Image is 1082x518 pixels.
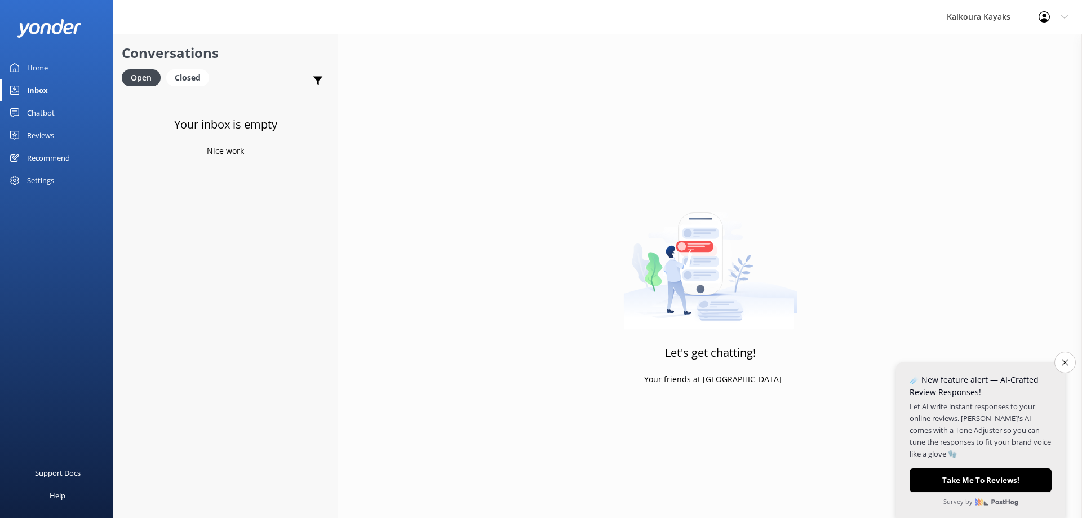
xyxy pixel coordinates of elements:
[17,19,82,38] img: yonder-white-logo.png
[35,462,81,484] div: Support Docs
[122,71,166,83] a: Open
[166,71,215,83] a: Closed
[27,124,54,147] div: Reviews
[27,56,48,79] div: Home
[27,79,48,101] div: Inbox
[122,69,161,86] div: Open
[174,116,277,134] h3: Your inbox is empty
[207,145,244,157] p: Nice work
[27,147,70,169] div: Recommend
[50,484,65,507] div: Help
[122,42,329,64] h2: Conversations
[166,69,209,86] div: Closed
[27,169,54,192] div: Settings
[623,189,797,330] img: artwork of a man stealing a conversation from at giant smartphone
[665,344,756,362] h3: Let's get chatting!
[639,373,782,386] p: - Your friends at [GEOGRAPHIC_DATA]
[27,101,55,124] div: Chatbot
